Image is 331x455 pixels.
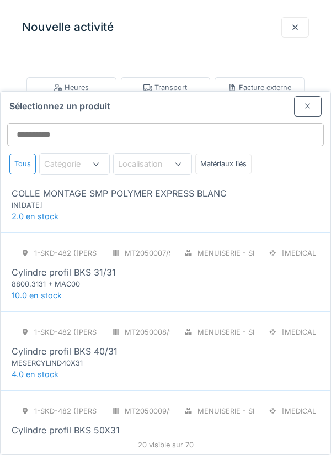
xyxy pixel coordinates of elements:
div: Cylindre profil BKS 40/31 [12,345,118,358]
h3: Nouvelle activité [22,20,114,34]
div: 1-SKD-482 ([PERSON_NAME]) [34,406,138,416]
div: Menuiserie - Serrurerie [197,327,291,337]
div: MT2050009/999/007 [125,406,198,416]
div: Matériaux liés [195,154,252,174]
div: Cylindre profil BKS 31/31 [12,266,116,279]
div: Localisation [118,158,178,170]
span: 2.0 en stock [12,211,58,221]
div: IN[DATE] [12,200,144,210]
div: Transport [143,82,187,93]
div: Facture externe [228,82,291,93]
div: Cylindre profil BKS 50X31 [12,424,120,437]
div: Catégorie [44,158,96,170]
div: MESERCYLIND40X31 [12,358,144,368]
div: 1-SKD-482 ([PERSON_NAME]) [34,248,138,258]
div: COLLE MONTAGE SMP POLYMER EXPRESS BLANC [12,187,227,200]
div: 1-SKD-482 ([PERSON_NAME]) [34,327,138,337]
div: Menuiserie - Serrurerie [197,248,291,258]
span: 4.0 en stock [12,369,58,379]
div: Tous [9,154,36,174]
div: Menuiserie - Serrurerie [197,406,291,416]
div: 8800.3131 + MAC00 [12,279,144,289]
div: Heures [54,82,89,93]
div: MT2050007/999/007 [125,248,197,258]
div: MT2050008/999/007 [125,327,198,337]
div: Sélectionnez un produit [1,92,330,117]
span: 10.0 en stock [12,290,62,300]
div: 20 visible sur 70 [1,435,330,454]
